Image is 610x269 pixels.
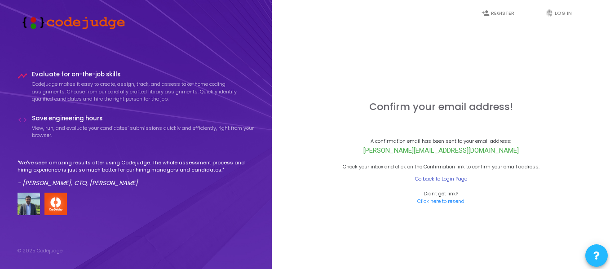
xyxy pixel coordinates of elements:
div: Didn't get link? [424,190,458,198]
em: - [PERSON_NAME], CTO, [PERSON_NAME] [18,179,138,187]
i: code [18,115,27,125]
div: Check your inbox and click on the Confirmation link to confirm your email address. [343,163,539,171]
div: © 2025 Codejudge [18,247,62,255]
h3: Confirm your email address! [340,101,542,113]
p: "We've seen amazing results after using Codejudge. The whole assessment process and hiring experi... [18,159,255,174]
p: Codejudge makes it easy to create, assign, track, and assess take-home coding assignments. Choose... [32,80,255,103]
span: [PERSON_NAME][EMAIL_ADDRESS][DOMAIN_NAME] [363,145,519,156]
p: View, run, and evaluate your candidates’ submissions quickly and efficiently, right from your bro... [32,124,255,139]
i: timeline [18,71,27,81]
h4: Save engineering hours [32,115,255,122]
a: fingerprintLog In [536,3,590,24]
img: company-logo [44,193,67,215]
h4: Evaluate for on-the-job skills [32,71,255,78]
a: Click here to resend [417,198,464,205]
a: person_addRegister [473,3,526,24]
div: A confirmation email has been sent to your email address: [340,137,542,205]
img: user image [18,193,40,215]
i: fingerprint [545,9,553,17]
i: person_add [482,9,490,17]
a: Go back to Login Page [415,175,467,183]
